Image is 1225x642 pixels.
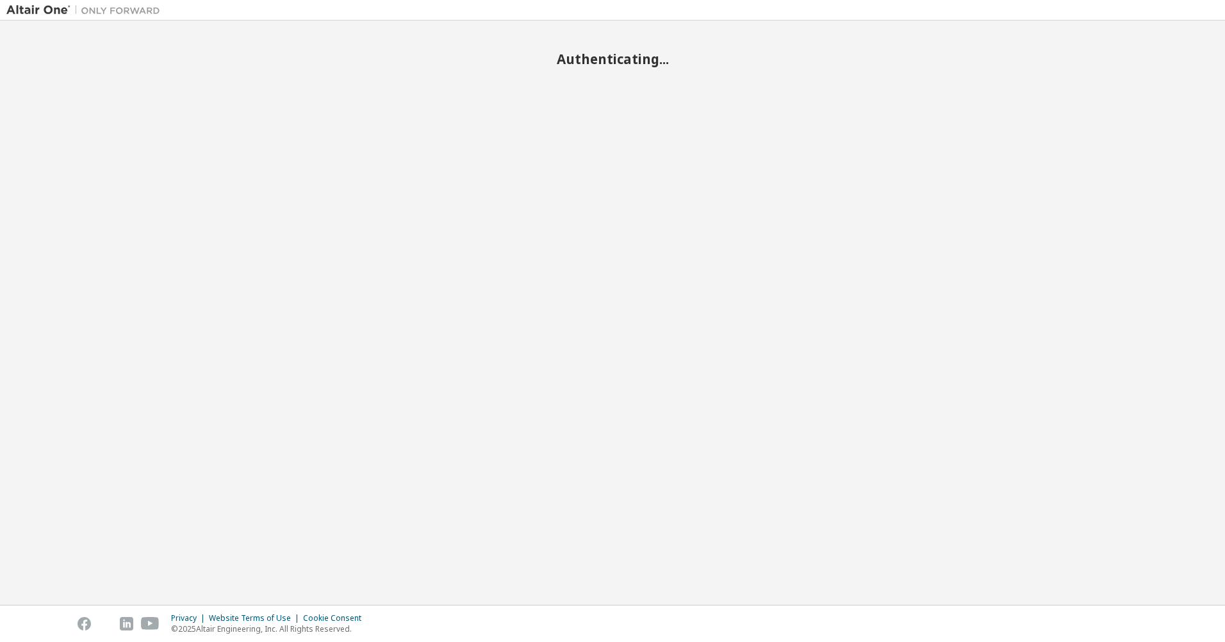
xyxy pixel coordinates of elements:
div: Website Terms of Use [209,613,303,623]
img: youtube.svg [141,617,160,630]
div: Privacy [171,613,209,623]
img: Altair One [6,4,167,17]
img: facebook.svg [78,617,91,630]
img: linkedin.svg [120,617,133,630]
h2: Authenticating... [6,51,1219,67]
p: © 2025 Altair Engineering, Inc. All Rights Reserved. [171,623,369,634]
div: Cookie Consent [303,613,369,623]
